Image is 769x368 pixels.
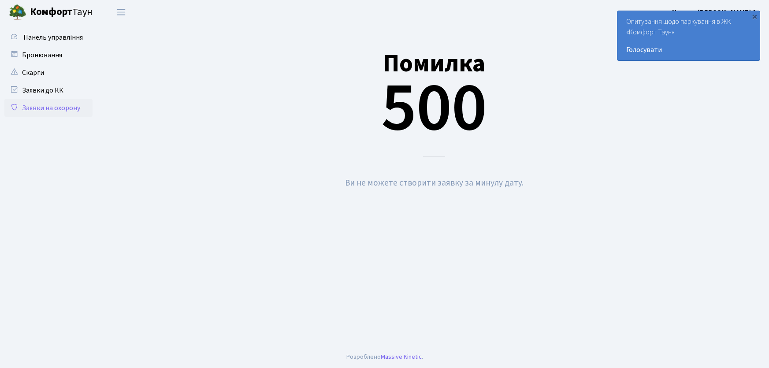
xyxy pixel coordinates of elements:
a: Заявки до КК [4,82,93,99]
a: Бронювання [4,46,93,64]
a: Голосувати [626,45,751,55]
div: Розроблено . [346,352,423,362]
button: Переключити навігацію [110,5,132,19]
div: Опитування щодо паркування в ЖК «Комфорт Таун» [617,11,760,60]
img: logo.png [9,4,26,21]
b: Цитрус [PERSON_NAME] А. [672,7,758,17]
span: Панель управління [23,33,83,42]
a: Скарги [4,64,93,82]
a: Цитрус [PERSON_NAME] А. [672,7,758,18]
div: × [750,12,759,21]
a: Massive Kinetic [381,352,422,361]
span: Таун [30,5,93,20]
small: Ви не можете створити заявку за минулу дату. [345,177,524,189]
div: 500 [112,28,756,157]
small: Помилка [383,46,485,81]
a: Панель управління [4,29,93,46]
a: Заявки на охорону [4,99,93,117]
b: Комфорт [30,5,72,19]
